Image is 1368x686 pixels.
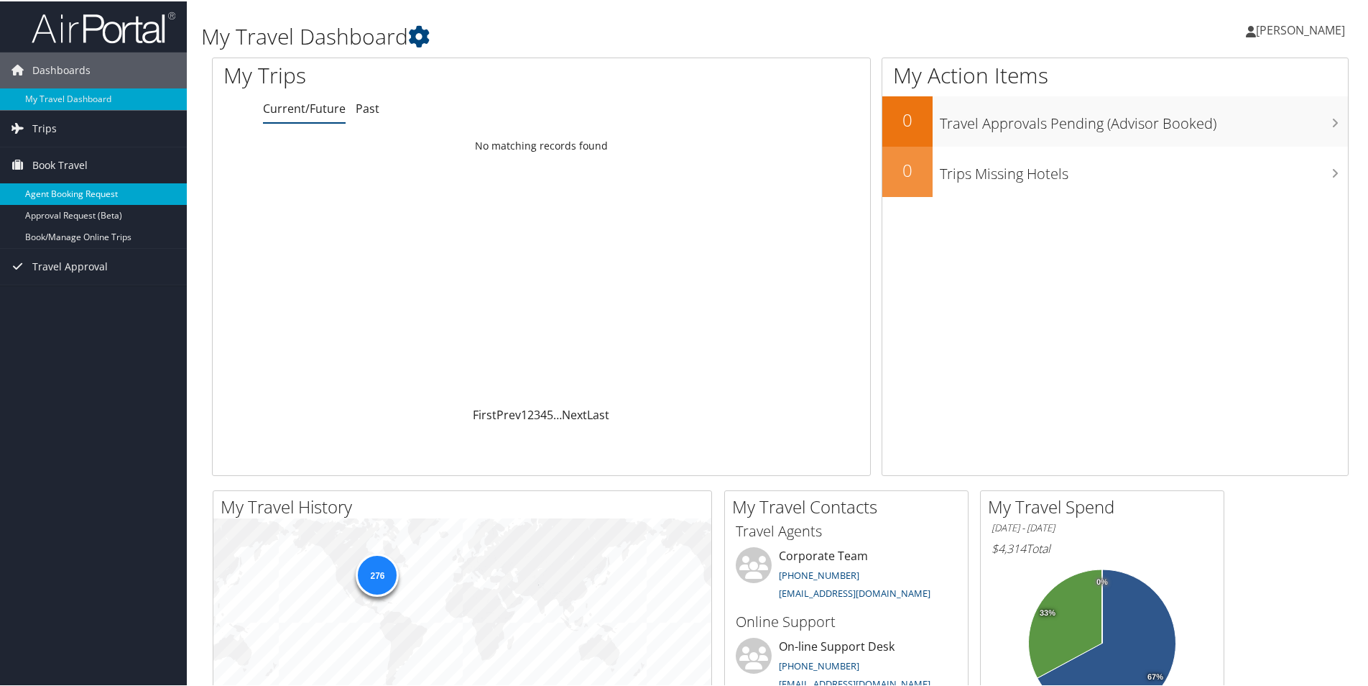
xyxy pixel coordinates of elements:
h3: Online Support [736,610,957,631]
h1: My Trips [223,59,586,89]
a: 0Travel Approvals Pending (Advisor Booked) [882,95,1348,145]
a: [PHONE_NUMBER] [779,658,859,671]
h2: My Travel Spend [988,493,1224,518]
span: Travel Approval [32,247,108,283]
a: First [473,406,496,421]
span: Trips [32,109,57,145]
h2: My Travel Contacts [732,493,968,518]
h6: Total [992,539,1213,555]
h2: My Travel History [221,493,711,518]
li: Corporate Team [729,546,964,605]
a: 0Trips Missing Hotels [882,145,1348,196]
h3: Travel Agents [736,520,957,540]
h6: [DATE] - [DATE] [992,520,1213,534]
a: [EMAIL_ADDRESS][DOMAIN_NAME] [779,585,930,598]
a: 2 [527,406,534,421]
span: … [553,406,562,421]
td: No matching records found [213,132,870,157]
span: $4,314 [992,539,1026,555]
a: Prev [496,406,521,421]
h1: My Action Items [882,59,1348,89]
h2: 0 [882,106,933,131]
a: Current/Future [263,99,346,115]
span: Book Travel [32,146,88,182]
a: 3 [534,406,540,421]
a: Last [587,406,609,421]
tspan: 0% [1096,577,1108,585]
a: [PHONE_NUMBER] [779,567,859,580]
tspan: 67% [1147,672,1163,680]
h3: Trips Missing Hotels [940,155,1348,183]
span: [PERSON_NAME] [1256,21,1345,37]
h2: 0 [882,157,933,181]
a: 4 [540,406,547,421]
a: 1 [521,406,527,421]
h1: My Travel Dashboard [201,20,974,50]
a: [PERSON_NAME] [1246,7,1359,50]
a: Next [562,406,587,421]
span: Dashboards [32,51,91,87]
tspan: 33% [1040,608,1055,616]
img: airportal-logo.png [32,9,175,43]
a: Past [356,99,379,115]
div: 276 [356,552,399,595]
h3: Travel Approvals Pending (Advisor Booked) [940,105,1348,132]
a: 5 [547,406,553,421]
